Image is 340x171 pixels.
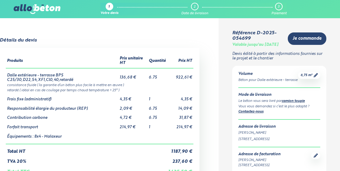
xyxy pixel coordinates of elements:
div: Valable jusqu'au [DATE] [232,43,278,47]
div: Paiement [271,12,287,15]
td: 214,97 € [118,120,148,130]
a: camion toupie [282,99,305,103]
td: 4,72 € [118,111,148,120]
div: Béton pour Dalle extérieure - terrasse [238,78,297,83]
td: 136,68 € [118,68,148,82]
td: Équipements : 8x4 - Malaxeur [6,130,119,144]
td: Frais fixe (administratif) [6,92,119,102]
th: Quantité [148,54,167,68]
div: Référence D-2025-054699 [232,30,283,42]
iframe: Help widget launcher [286,147,333,164]
td: 922,61 € [167,68,193,82]
a: Je commande [288,32,326,45]
td: consistance fluide ( la garantie d’un béton plus facile à mettre en œuvre ) [6,82,194,87]
td: 1 [148,92,167,102]
span: Je commande [293,36,321,41]
div: Adresse de facturation [238,152,280,157]
td: 4,35 € [118,92,148,102]
td: 14,09 € [167,102,193,111]
div: 1 [108,5,110,9]
th: Produits [6,54,119,68]
td: 214,97 € [167,120,193,130]
img: allobéton [14,4,60,14]
a: 2 Date de livraison [181,3,208,15]
td: 4,35 € [167,92,193,102]
a: Contactez-nous [238,110,263,113]
td: 2,09 € [118,102,148,111]
div: Adresse de livraison [238,125,320,129]
th: Prix unitaire HT [118,54,148,68]
td: 6.75 [148,68,167,82]
div: Votre devis [100,12,118,15]
td: 237,60 € [167,154,193,164]
div: Le béton vous sera livré par [238,99,320,104]
div: 3 [278,5,279,9]
td: Contribution carbone [6,111,119,120]
td: TVA 20% [6,154,167,164]
td: 1 [148,120,167,130]
div: [PERSON_NAME] [238,158,280,163]
p: Devis édité à partir des informations fournies sur le projet et le chantier [232,52,326,61]
td: 6.75 [148,111,167,120]
div: [PERSON_NAME] [238,130,320,136]
div: [STREET_ADDRESS] [238,163,280,168]
div: Date de livraison [181,12,208,15]
div: Volume [238,72,297,76]
td: Forfait transport [6,120,119,130]
td: 31,87 € [167,111,193,120]
a: 3 Paiement [271,3,287,15]
div: Vous vous demandez si c’est le plus adapté ? . [238,104,320,115]
td: Responsabilité élargie du producteur (REP) [6,102,119,111]
th: Prix HT [167,54,193,68]
td: 1 187,90 € [167,144,193,154]
a: 1 Votre devis [100,3,118,15]
td: Total HT [6,144,167,154]
div: Mode de livraison [238,93,320,97]
td: Dalle extérieure - terrasse BPS C25/30,D22,S4,XF1,Cl0,40,retardé [6,68,119,82]
div: 2 [194,5,195,9]
td: retardé ( idéal en cas de coulage par temps chaud température > 25° ) [6,87,194,92]
td: 6.75 [148,102,167,111]
div: [STREET_ADDRESS] [238,137,320,142]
